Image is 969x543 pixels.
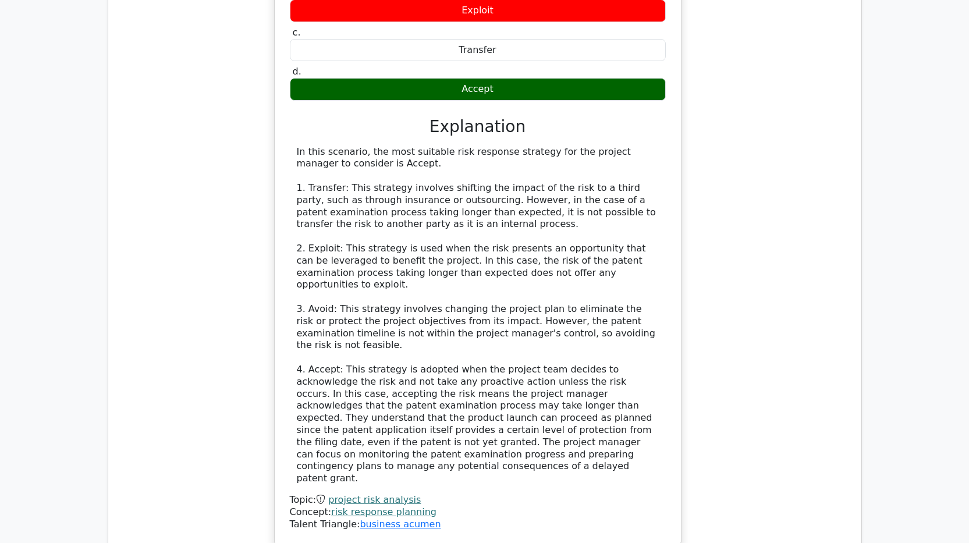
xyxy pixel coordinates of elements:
a: business acumen [360,519,441,530]
div: Concept: [290,506,666,519]
a: project risk analysis [328,494,421,505]
div: Accept [290,78,666,101]
div: Talent Triangle: [290,494,666,530]
div: In this scenario, the most suitable risk response strategy for the project manager to consider is... [297,146,659,485]
div: Topic: [290,494,666,506]
span: c. [293,27,301,38]
span: d. [293,66,301,77]
h3: Explanation [297,117,659,137]
div: Transfer [290,39,666,62]
a: risk response planning [331,506,436,517]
